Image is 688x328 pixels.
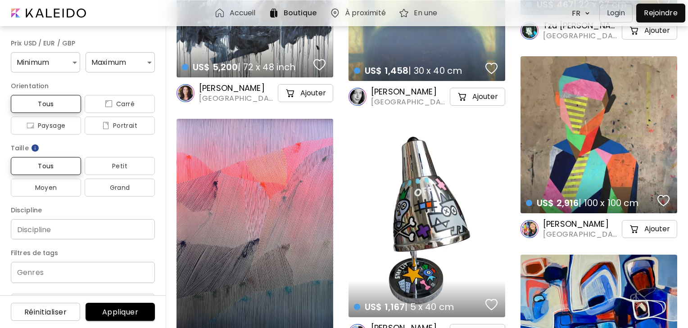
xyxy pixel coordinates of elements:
[300,89,326,98] h5: Ajouter
[18,182,74,193] span: Moyen
[543,219,620,229] h6: [PERSON_NAME]
[622,220,677,238] button: cart-iconAjouter
[330,8,389,18] a: À proximité
[526,197,656,209] h4: | 100 x 100 cm
[644,225,670,234] h5: Ajouter
[345,9,386,17] h6: À proximité
[11,247,155,258] h6: Filtres de tags
[472,92,498,101] h5: Ajouter
[11,81,155,91] h6: Orientation
[11,157,81,175] button: Tous
[11,205,155,216] h6: Discipline
[543,229,620,239] span: [GEOGRAPHIC_DATA], [GEOGRAPHIC_DATA]
[11,179,81,197] button: Moyen
[18,120,74,131] span: Paysage
[365,64,408,77] span: US$ 1,458
[537,197,579,209] span: US$ 2,916
[284,9,317,17] h6: Boutique
[85,157,155,175] button: Petit
[457,91,468,102] img: cart-icon
[18,99,74,109] span: Tous
[105,100,113,108] img: icon
[18,307,73,317] span: Réinitialiser
[543,31,620,41] span: [GEOGRAPHIC_DATA], [GEOGRAPHIC_DATA]
[371,86,448,97] h6: [PERSON_NAME]
[268,8,321,18] a: Boutique
[11,38,155,49] h6: Prix USD / EUR / GBP
[414,9,438,17] h6: En une
[93,307,148,317] span: Appliquer
[11,117,81,135] button: iconPaysage
[398,8,441,18] a: En une
[85,179,155,197] button: Grand
[636,4,685,22] a: Rejoindre
[365,301,405,313] span: US$ 1,167
[599,4,633,22] button: Login
[278,84,333,102] button: cart-iconAjouter
[11,143,155,153] h6: Taille
[644,26,670,35] h5: Ajouter
[11,52,80,72] div: Minimum
[182,61,312,73] h4: | 72 x 48 inch
[86,52,155,72] div: Maximum
[92,182,148,193] span: Grand
[485,298,498,311] img: favorites
[85,117,155,135] button: iconPortrait
[657,194,670,207] img: favorites
[92,161,148,171] span: Petit
[622,22,677,40] button: cart-iconAjouter
[92,120,148,131] span: Portrait
[354,301,484,313] h4: | 5 x 40 cm
[31,144,40,153] img: info
[85,95,155,113] button: iconCarré
[11,95,81,113] button: Tous
[629,224,640,234] img: cart-icon
[607,8,625,18] p: Login
[313,58,326,72] img: favorites
[354,65,484,76] h4: | 30 x 40 cm
[285,88,296,99] img: cart-icon
[214,8,259,18] a: Accueil
[18,161,74,171] span: Tous
[583,9,592,18] img: arrow down
[199,83,276,94] h6: [PERSON_NAME]
[86,303,155,321] button: Appliquer
[629,25,640,36] img: cart-icon
[230,9,256,17] h6: Accueil
[450,88,505,106] button: cart-iconAjouter
[371,97,448,107] span: [GEOGRAPHIC_DATA], [GEOGRAPHIC_DATA]
[193,61,238,73] span: US$ 5,200
[92,99,148,109] span: Carré
[27,122,34,129] img: icon
[199,94,276,103] span: [GEOGRAPHIC_DATA], [GEOGRAPHIC_DATA]
[485,62,498,75] img: favorites
[567,5,582,21] div: FR
[102,122,109,129] img: icon
[11,303,80,321] button: Réinitialiser
[599,4,637,22] a: Login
